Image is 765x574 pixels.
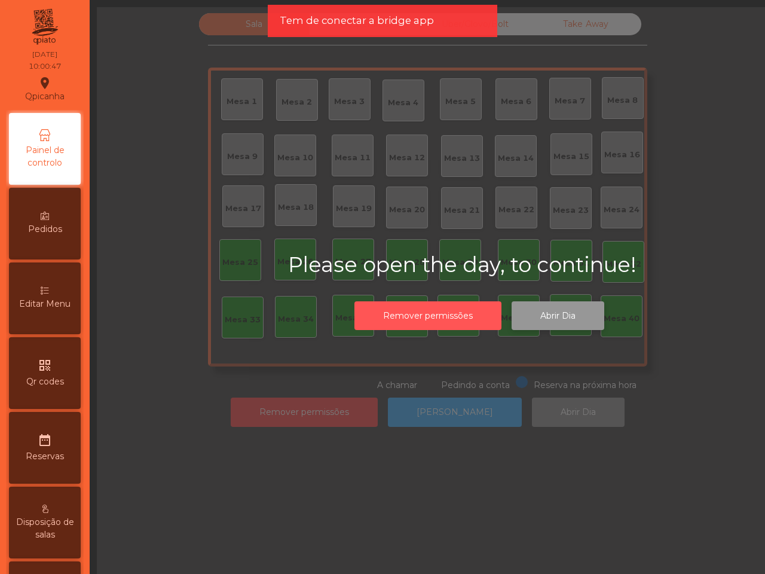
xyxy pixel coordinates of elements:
button: Remover permissões [354,301,501,331]
span: Qr codes [26,375,64,388]
div: [DATE] [32,49,57,60]
span: Tem de conectar a bridge app [280,13,434,28]
div: Qpicanha [25,74,65,104]
i: date_range [38,433,52,447]
div: 10:00:47 [29,61,61,72]
button: Abrir Dia [512,301,604,331]
i: location_on [38,76,52,90]
span: Pedidos [28,223,62,236]
span: Reservas [26,450,64,463]
i: qr_code [38,358,52,373]
h2: Please open the day, to continue! [288,252,671,277]
span: Disposição de salas [12,516,78,541]
span: Painel de controlo [12,144,78,169]
img: qpiato [30,6,59,48]
span: Editar Menu [19,298,71,310]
